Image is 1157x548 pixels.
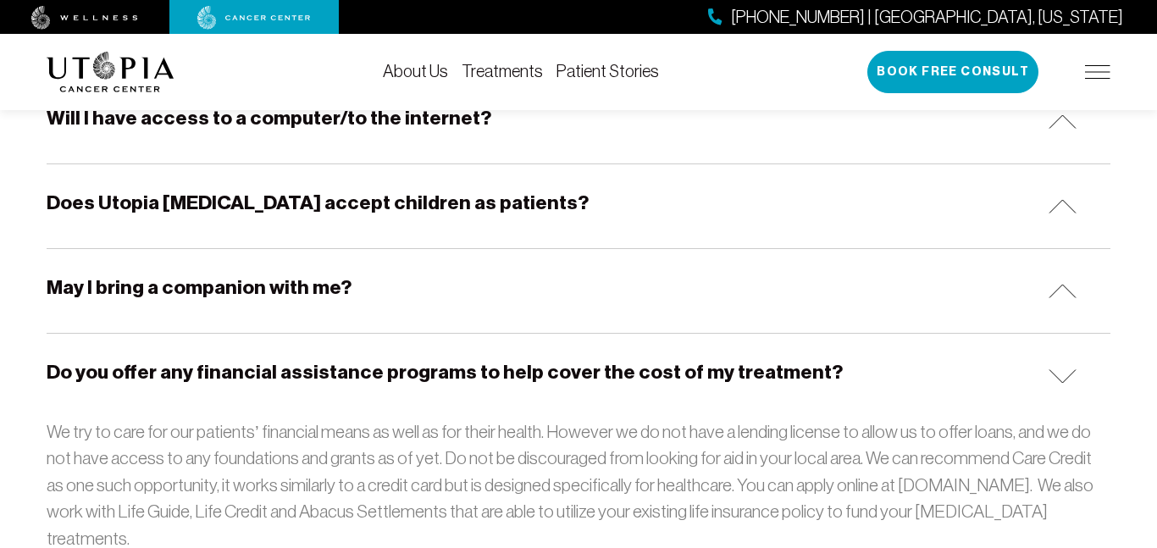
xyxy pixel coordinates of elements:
h5: Will I have access to a computer/to the internet? [47,105,491,131]
img: cancer center [197,6,311,30]
a: Treatments [462,62,543,80]
img: logo [47,52,174,92]
a: About Us [383,62,448,80]
img: icon-hamburger [1085,65,1110,79]
a: Patient Stories [556,62,659,80]
h5: Do you offer any financial assistance programs to help cover the cost of my treatment? [47,359,843,385]
button: Book Free Consult [867,51,1038,93]
h5: Does Utopia [MEDICAL_DATA] accept children as patients? [47,190,589,216]
a: [PHONE_NUMBER] | [GEOGRAPHIC_DATA], [US_STATE] [708,5,1123,30]
img: wellness [31,6,138,30]
h5: May I bring a companion with me? [47,274,352,301]
span: [PHONE_NUMBER] | [GEOGRAPHIC_DATA], [US_STATE] [731,5,1123,30]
